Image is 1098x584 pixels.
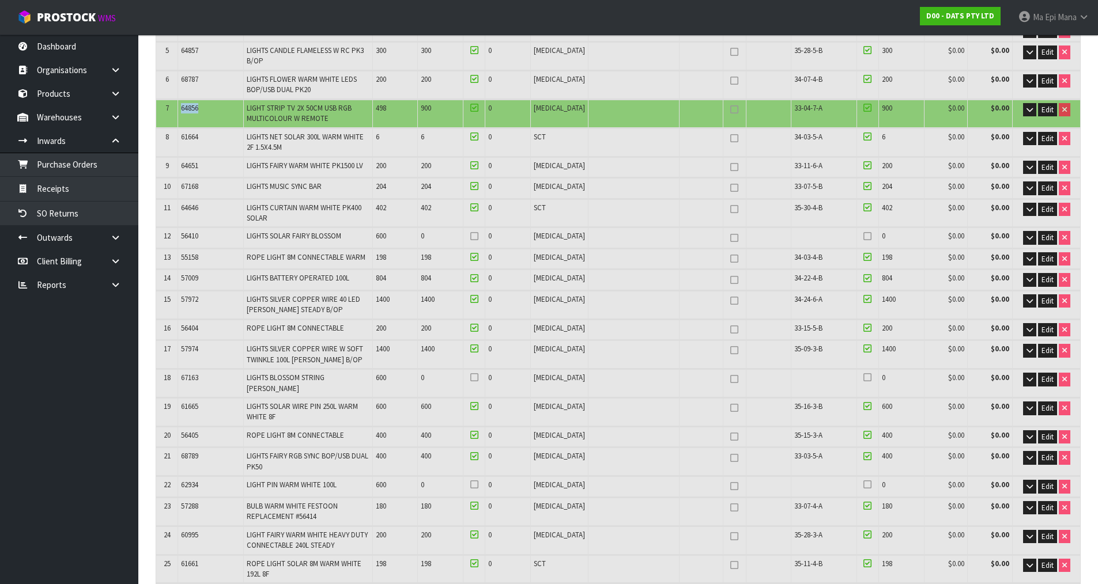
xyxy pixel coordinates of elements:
span: 198 [882,559,892,568]
span: [MEDICAL_DATA] [534,373,585,382]
span: [MEDICAL_DATA] [534,45,585,55]
span: [MEDICAL_DATA] [534,294,585,304]
span: 200 [421,74,431,84]
span: 198 [882,252,892,262]
span: 57288 [181,501,198,511]
span: 17 [164,344,171,354]
span: LIGHTS FAIRY WARM WHITE PK1500 LV [247,161,363,170]
span: 13 [164,252,171,262]
span: [MEDICAL_DATA] [534,501,585,511]
span: Edit [1042,374,1054,384]
strong: $0.00 [991,74,1009,84]
span: BULB WARM WHITE FESTOON REPLACEMENT #56414 [247,501,338,521]
span: $0.00 [948,530,964,540]
span: 600 [421,401,431,411]
span: $0.00 [948,344,964,354]
span: 200 [882,74,892,84]
button: Edit [1038,74,1057,88]
button: Edit [1038,323,1057,337]
span: SCT [534,203,546,213]
span: Edit [1042,560,1054,570]
span: 64646 [181,203,198,213]
span: 180 [421,501,431,511]
span: 34-07-4-B [794,74,822,84]
span: $0.00 [948,74,964,84]
span: 0 [488,103,492,113]
span: 20 [164,430,171,440]
span: $0.00 [948,252,964,262]
button: Edit [1038,103,1057,117]
span: ROPE LIGHT 8M CONNECTABLE [247,323,344,333]
strong: $0.00 [991,480,1009,490]
span: Edit [1042,346,1054,355]
span: 68787 [181,74,198,84]
span: Edit [1042,254,1054,264]
strong: $0.00 [991,559,1009,568]
span: 1400 [421,344,435,354]
button: Edit [1038,344,1057,358]
span: 68789 [181,451,198,461]
span: LIGHTS SOLAR FAIRY BLOSSOM [247,231,341,241]
span: ProStock [37,10,96,25]
span: 198 [421,559,431,568]
span: $0.00 [948,161,964,170]
button: Edit [1038,273,1057,287]
span: 300 [882,45,892,55]
span: Edit [1042,134,1054,143]
span: 0 [421,231,424,241]
a: D00 - DATS PTY LTD [920,7,1001,25]
span: 0 [488,430,492,440]
span: 600 [376,480,386,490]
span: 804 [882,273,892,283]
span: 7 [165,103,169,113]
span: 19 [164,401,171,411]
span: 200 [421,530,431,540]
span: 21 [164,451,171,461]
span: 15 [164,294,171,304]
span: Edit [1042,453,1054,462]
span: 1400 [882,344,896,354]
span: 204 [376,181,386,191]
span: 200 [376,161,386,170]
span: Edit [1042,76,1054,86]
span: 55158 [181,252,198,262]
span: 56404 [181,323,198,333]
span: 300 [421,45,431,55]
span: 0 [488,480,492,490]
strong: $0.00 [991,401,1009,411]
span: 0 [488,294,492,304]
span: 0 [488,161,492,170]
span: 804 [421,273,431,283]
span: 498 [376,103,386,113]
span: 400 [882,451,892,461]
span: Edit [1042,432,1054,442]
span: 34-22-4-B [794,273,822,283]
span: $0.00 [948,181,964,191]
span: 6 [376,132,379,142]
span: 34-03-4-B [794,252,822,262]
span: LIGHTS FLOWER WARM WHITE LEDS BOP/USB DUAL PK20 [247,74,357,94]
span: 62934 [181,480,198,490]
span: 57974 [181,344,198,354]
span: LIGHT PIN WARM WHITE 100L [247,480,337,490]
span: $0.00 [948,451,964,461]
strong: $0.00 [991,273,1009,283]
span: 12 [164,231,171,241]
span: $0.00 [948,480,964,490]
span: 0 [882,373,885,382]
span: 0 [488,373,492,382]
span: ROPE LIGHT 8M CONNECTABLE [247,430,344,440]
strong: $0.00 [991,45,1009,55]
span: 61665 [181,401,198,411]
span: Edit [1042,162,1054,172]
span: LIGHTS SILVER COPPER WIRE 40 LED [PERSON_NAME] STEADY B/OP [247,294,360,314]
button: Edit [1038,132,1057,146]
span: 0 [488,132,492,142]
span: 33-03-5-A [794,451,822,461]
span: 402 [882,203,892,213]
button: Edit [1038,181,1057,195]
span: $0.00 [948,203,964,213]
span: Edit [1042,105,1054,115]
span: 57009 [181,273,198,283]
span: SCT [534,559,546,568]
